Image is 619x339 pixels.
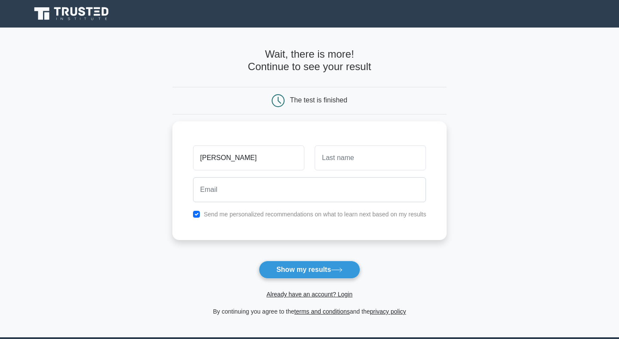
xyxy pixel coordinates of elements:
input: Email [193,177,426,202]
button: Show my results [259,261,360,279]
input: Last name [315,145,426,170]
a: Already have an account? Login [267,291,352,298]
input: First name [193,145,304,170]
a: terms and conditions [294,308,350,315]
h4: Wait, there is more! Continue to see your result [172,48,447,73]
label: Send me personalized recommendations on what to learn next based on my results [204,211,426,218]
div: The test is finished [290,96,347,104]
div: By continuing you agree to the and the [167,306,452,317]
a: privacy policy [370,308,406,315]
